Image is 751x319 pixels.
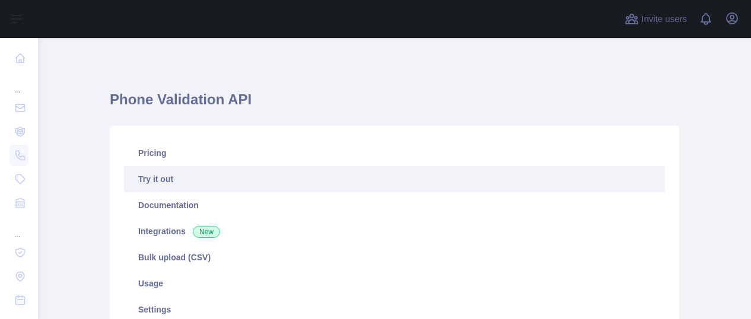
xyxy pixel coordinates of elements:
a: Pricing [124,140,665,166]
a: Integrations New [124,218,665,244]
div: ... [9,216,28,240]
h1: Phone Validation API [110,90,679,119]
a: Try it out [124,166,665,192]
a: Usage [124,270,665,296]
button: Invite users [622,9,689,28]
span: New [193,226,220,238]
a: Documentation [124,192,665,218]
span: Invite users [641,12,687,26]
a: Bulk upload (CSV) [124,244,665,270]
div: ... [9,71,28,95]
